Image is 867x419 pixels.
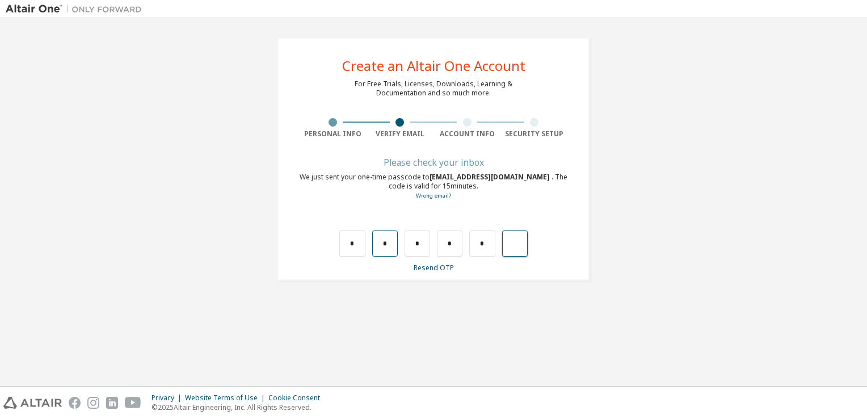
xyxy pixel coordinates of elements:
[3,397,62,409] img: altair_logo.svg
[6,3,148,15] img: Altair One
[151,403,327,412] p: © 2025 Altair Engineering, Inc. All Rights Reserved.
[125,397,141,409] img: youtube.svg
[430,172,552,182] span: [EMAIL_ADDRESS][DOMAIN_NAME]
[501,129,569,139] div: Security Setup
[299,173,568,200] div: We just sent your one-time passcode to . The code is valid for 15 minutes.
[151,393,185,403] div: Privacy
[342,59,525,73] div: Create an Altair One Account
[416,192,451,199] a: Go back to the registration form
[414,263,454,273] a: Resend OTP
[367,129,434,139] div: Verify Email
[69,397,81,409] img: facebook.svg
[355,79,512,98] div: For Free Trials, Licenses, Downloads, Learning & Documentation and so much more.
[106,397,118,409] img: linkedin.svg
[299,159,568,166] div: Please check your inbox
[433,129,501,139] div: Account Info
[268,393,327,403] div: Cookie Consent
[87,397,99,409] img: instagram.svg
[299,129,367,139] div: Personal Info
[185,393,268,403] div: Website Terms of Use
